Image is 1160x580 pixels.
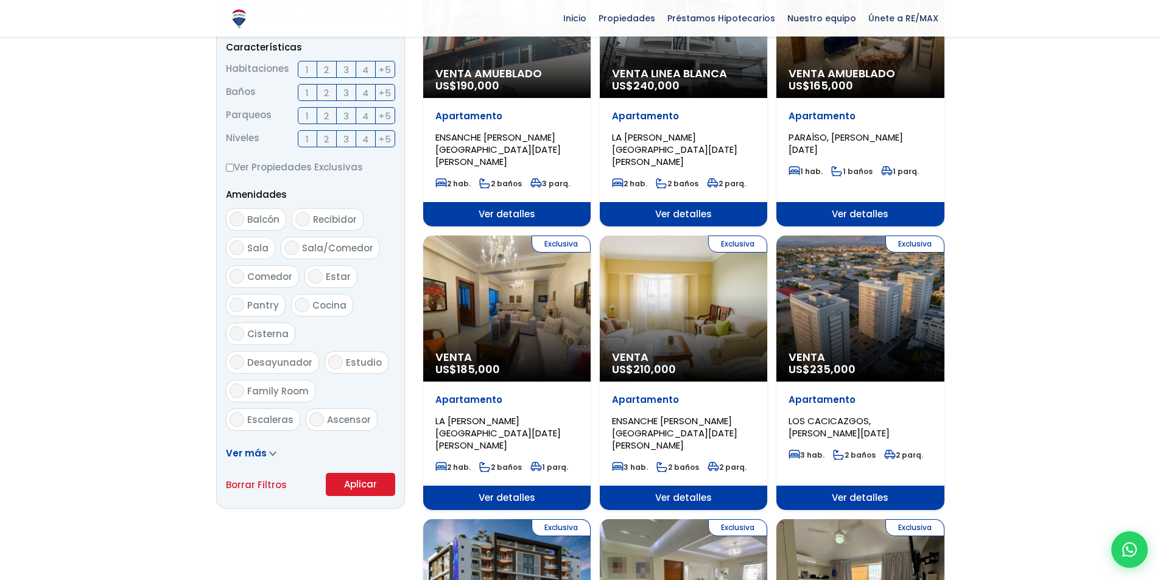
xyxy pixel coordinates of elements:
span: US$ [789,78,853,93]
span: Estar [326,270,351,283]
span: US$ [612,362,676,377]
span: 1 [306,108,309,124]
span: 4 [362,108,368,124]
input: Balcón [230,212,244,226]
span: 2 baños [656,178,698,189]
span: US$ [789,362,856,377]
span: 240,000 [633,78,680,93]
input: Desayunador [230,355,244,369]
span: 3 parq. [530,178,570,189]
span: Cisterna [247,327,289,340]
span: Exclusiva [885,236,944,253]
span: 3 [343,62,349,77]
span: 3 [343,108,349,124]
span: LA [PERSON_NAME][GEOGRAPHIC_DATA][DATE][PERSON_NAME] [612,131,737,168]
span: US$ [612,78,680,93]
span: ENSANCHE [PERSON_NAME][GEOGRAPHIC_DATA][DATE][PERSON_NAME] [612,414,737,452]
span: Nuestro equipo [781,9,862,27]
span: +5 [379,108,391,124]
span: +5 [379,85,391,100]
span: Ver más [226,447,267,459]
span: +5 [379,131,391,147]
span: Venta Amueblado [435,68,578,80]
span: 2 baños [479,462,522,472]
span: 2 baños [479,178,522,189]
input: Cisterna [230,326,244,341]
input: Cocina [295,298,309,312]
span: PARAÍSO, [PERSON_NAME][DATE] [789,131,903,156]
input: Comedor [230,269,244,284]
span: Ver detalles [776,486,944,510]
span: Exclusiva [885,519,944,536]
span: Préstamos Hipotecarios [661,9,781,27]
span: Ver detalles [776,202,944,226]
span: Ver detalles [600,486,767,510]
p: Apartamento [789,394,932,406]
span: Venta Amueblado [789,68,932,80]
span: LOS CACICAZGOS, [PERSON_NAME][DATE] [789,414,890,439]
span: Venta [435,351,578,363]
input: Sala/Comedor [284,240,299,255]
input: Family Room [230,383,244,398]
span: 2 hab. [612,178,647,189]
span: Sala [247,242,269,254]
p: Apartamento [789,110,932,122]
span: Desayunador [247,356,312,369]
span: 1 [306,62,309,77]
a: Borrar Filtros [226,477,287,492]
a: Ver más [226,447,276,459]
span: 2 parq. [884,450,923,460]
span: +5 [379,62,391,77]
span: 210,000 [633,362,676,377]
input: Estudio [328,355,343,369]
input: Ver Propiedades Exclusivas [226,164,234,172]
p: Amenidades [226,187,395,202]
span: Propiedades [592,9,661,27]
input: Pantry [230,298,244,312]
span: Niveles [226,130,259,147]
span: Ascensor [327,413,371,426]
p: Apartamento [435,394,578,406]
span: Sala/Comedor [302,242,373,254]
span: Pantry [247,299,279,312]
span: 4 [362,62,368,77]
span: 185,000 [457,362,500,377]
p: Apartamento [612,394,755,406]
button: Aplicar [326,473,395,496]
input: Escaleras [230,412,244,427]
span: Exclusiva [708,236,767,253]
span: Venta [789,351,932,363]
span: US$ [435,362,500,377]
span: 1 parq. [881,166,919,176]
span: Escaleras [247,413,294,426]
span: Ver detalles [600,202,767,226]
span: 3 [343,85,349,100]
span: ENSANCHE [PERSON_NAME][GEOGRAPHIC_DATA][DATE][PERSON_NAME] [435,131,561,168]
span: Family Room [247,385,309,397]
span: 1 parq. [530,462,568,472]
span: Estudio [346,356,382,369]
span: Parqueos [226,107,272,124]
img: Logo de REMAX [228,8,250,29]
p: Apartamento [612,110,755,122]
span: US$ [435,78,499,93]
span: 1 [306,131,309,147]
span: Únete a RE/MAX [862,9,944,27]
a: Exclusiva Venta US$210,000 Apartamento ENSANCHE [PERSON_NAME][GEOGRAPHIC_DATA][DATE][PERSON_NAME]... [600,236,767,510]
span: 1 baños [831,166,873,176]
span: 4 [362,85,368,100]
span: 2 hab. [435,462,471,472]
a: Exclusiva Venta US$185,000 Apartamento LA [PERSON_NAME][GEOGRAPHIC_DATA][DATE][PERSON_NAME] 2 hab... [423,236,591,510]
span: 2 [324,62,329,77]
span: Ver detalles [423,486,591,510]
span: 3 hab. [789,450,824,460]
span: 2 parq. [708,462,747,472]
span: Inicio [557,9,592,27]
span: 190,000 [457,78,499,93]
input: Recibidor [295,212,310,226]
p: Apartamento [435,110,578,122]
span: Venta [612,351,755,363]
span: Exclusiva [532,519,591,536]
span: 2 [324,85,329,100]
span: 3 hab. [612,462,648,472]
